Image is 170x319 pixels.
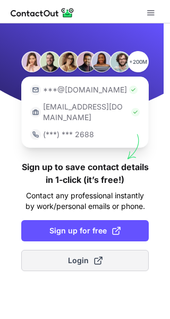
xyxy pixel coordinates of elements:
[21,161,149,186] h1: Sign up to save contact details in 1-click (it’s free!)
[30,85,41,95] img: https://contactout.com/extension/app/static/media/login-email-icon.f64bce713bb5cd1896fef81aa7b14a...
[21,190,149,212] p: Contact any professional instantly by work/personal emails or phone.
[127,51,149,72] p: +200M
[91,51,112,72] img: Person #5
[11,6,74,19] img: ContactOut v5.3.10
[21,250,149,271] button: Login
[68,255,103,266] span: Login
[58,51,79,72] img: Person #3
[43,85,127,95] p: ***@[DOMAIN_NAME]
[30,107,41,117] img: https://contactout.com/extension/app/static/media/login-work-icon.638a5007170bc45168077fde17b29a1...
[76,51,97,72] img: Person #4
[30,129,41,140] img: https://contactout.com/extension/app/static/media/login-phone-icon.bacfcb865e29de816d437549d7f4cb...
[129,86,138,94] img: Check Icon
[49,225,121,236] span: Sign up for free
[131,108,140,116] img: Check Icon
[21,220,149,241] button: Sign up for free
[109,51,131,72] img: Person #6
[39,51,61,72] img: Person #2
[43,102,129,123] p: [EMAIL_ADDRESS][DOMAIN_NAME]
[21,51,42,72] img: Person #1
